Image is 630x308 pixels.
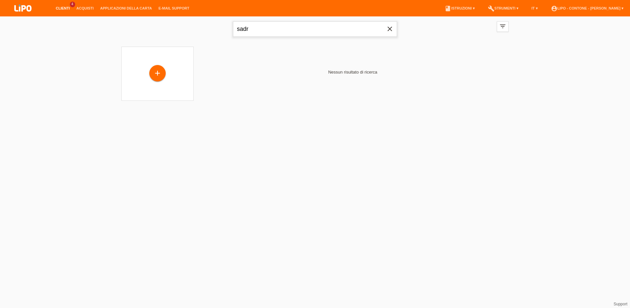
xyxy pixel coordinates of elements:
a: IT ▾ [528,6,541,10]
i: book [445,5,451,12]
a: bookIstruzioni ▾ [441,6,478,10]
a: Clienti [52,6,73,10]
a: Applicazioni della carta [97,6,155,10]
a: buildStrumenti ▾ [485,6,522,10]
a: Support [614,302,627,306]
i: close [386,25,394,33]
a: E-mail Support [155,6,193,10]
a: Acquisti [73,6,97,10]
div: Nessun risultato di ricerca [197,43,509,101]
a: LIPO pay [7,13,39,18]
a: account_circleLIPO - Contone - [PERSON_NAME] ▾ [548,6,627,10]
span: 4 [70,2,75,7]
div: Registrare cliente [150,68,165,79]
i: filter_list [499,23,506,30]
input: Ricerca... [233,21,397,37]
i: build [488,5,494,12]
i: account_circle [551,5,557,12]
